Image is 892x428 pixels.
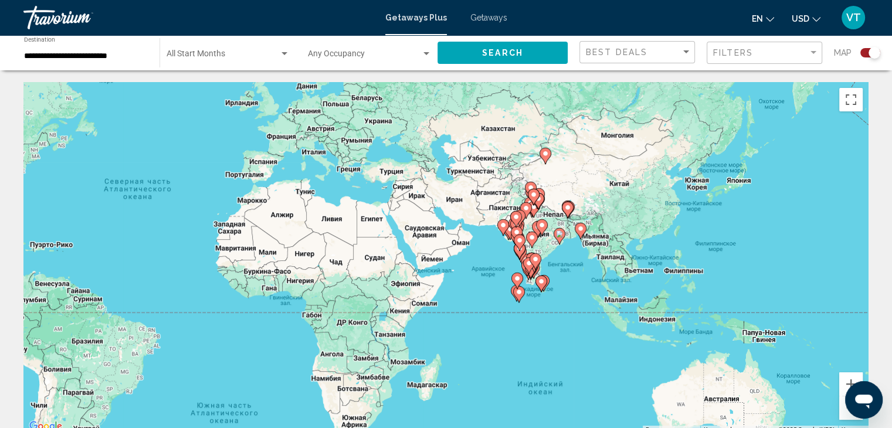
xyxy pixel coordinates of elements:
button: User Menu [838,5,869,30]
span: Best Deals [586,47,647,57]
button: Увеличить [839,372,863,396]
button: Включить полноэкранный режим [839,88,863,111]
a: Getaways Plus [385,13,447,22]
button: Filter [707,41,822,65]
span: Search [482,49,523,58]
mat-select: Sort by [586,47,691,57]
button: Уменьшить [839,396,863,420]
a: Travorium [23,6,374,29]
iframe: Кнопка запуска окна обмена сообщениями [845,381,883,419]
span: USD [792,14,809,23]
span: VT [846,12,861,23]
button: Search [437,42,568,63]
button: Change language [752,10,774,27]
button: Change currency [792,10,820,27]
span: Map [834,45,852,61]
span: Filters [713,48,753,57]
span: en [752,14,763,23]
a: Getaways [470,13,507,22]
